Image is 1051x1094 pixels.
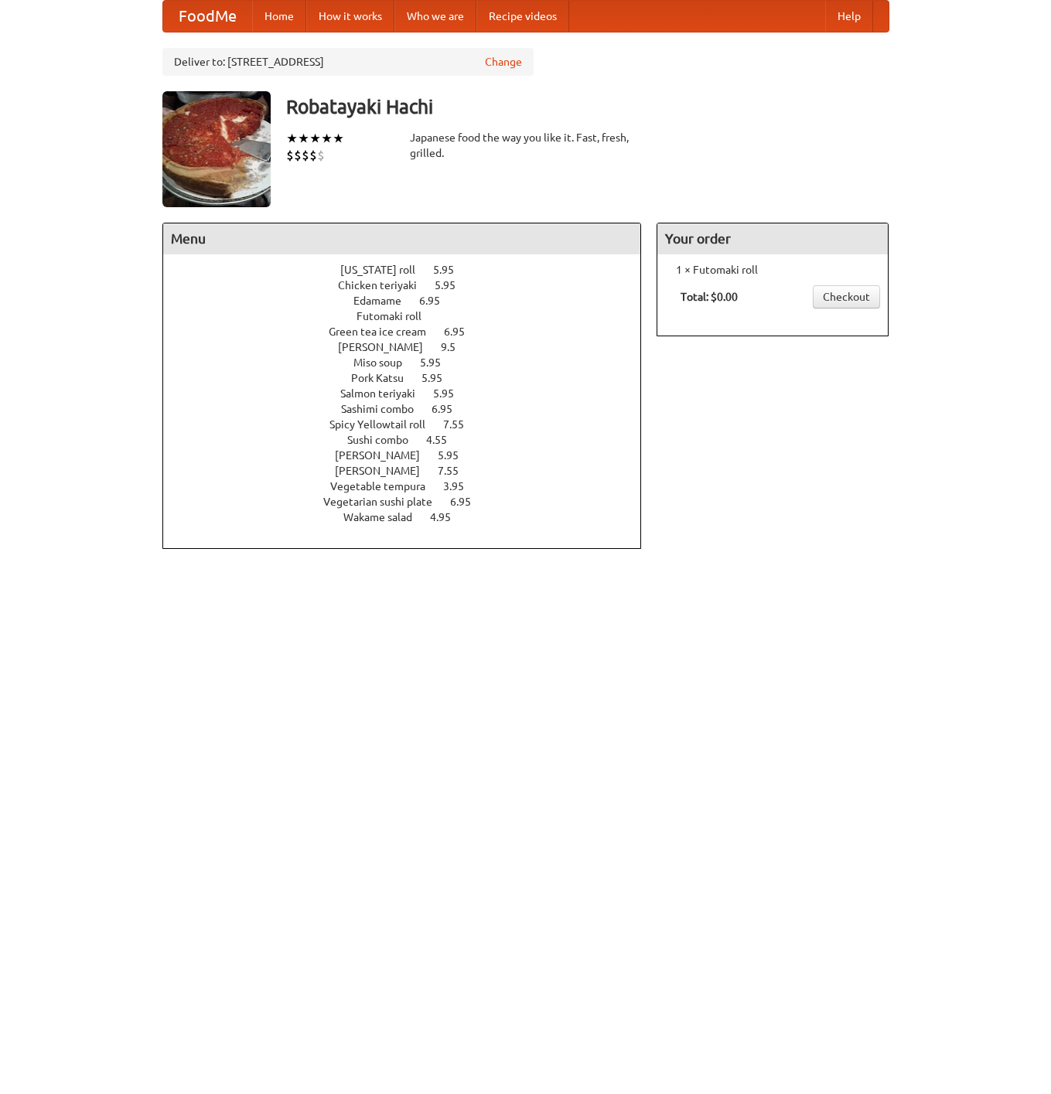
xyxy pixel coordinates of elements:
[302,147,309,164] li: $
[353,295,469,307] a: Edamame 6.95
[330,480,493,492] a: Vegetable tempura 3.95
[450,496,486,508] span: 6.95
[351,372,471,384] a: Pork Katsu 5.95
[681,291,738,303] b: Total: $0.00
[343,511,479,523] a: Wakame salad 4.95
[665,262,880,278] li: 1 × Futomaki roll
[309,147,317,164] li: $
[421,372,458,384] span: 5.95
[340,387,483,400] a: Salmon teriyaki 5.95
[485,54,522,70] a: Change
[329,325,442,338] span: Green tea ice cream
[420,356,456,369] span: 5.95
[323,496,448,508] span: Vegetarian sushi plate
[338,341,484,353] a: [PERSON_NAME] 9.5
[163,1,252,32] a: FoodMe
[335,449,487,462] a: [PERSON_NAME] 5.95
[162,48,534,76] div: Deliver to: [STREET_ADDRESS]
[444,325,480,338] span: 6.95
[338,279,484,291] a: Chicken teriyaki 5.95
[438,449,474,462] span: 5.95
[351,372,419,384] span: Pork Katsu
[340,264,431,276] span: [US_STATE] roll
[309,130,321,147] li: ★
[347,434,476,446] a: Sushi combo 4.55
[286,130,298,147] li: ★
[825,1,873,32] a: Help
[329,325,493,338] a: Green tea ice cream 6.95
[357,310,437,322] span: Futomaki roll
[353,356,418,369] span: Miso soup
[329,418,493,431] a: Spicy Yellowtail roll 7.55
[476,1,569,32] a: Recipe videos
[430,511,466,523] span: 4.95
[340,387,431,400] span: Salmon teriyaki
[294,147,302,164] li: $
[252,1,306,32] a: Home
[333,130,344,147] li: ★
[317,147,325,164] li: $
[298,130,309,147] li: ★
[433,264,469,276] span: 5.95
[162,91,271,207] img: angular.jpg
[435,279,471,291] span: 5.95
[286,147,294,164] li: $
[343,511,428,523] span: Wakame salad
[357,310,466,322] a: Futomaki roll
[353,356,469,369] a: Miso soup 5.95
[438,465,474,477] span: 7.55
[338,279,432,291] span: Chicken teriyaki
[353,295,417,307] span: Edamame
[286,91,889,122] h3: Robatayaki Hachi
[335,465,435,477] span: [PERSON_NAME]
[321,130,333,147] li: ★
[443,418,479,431] span: 7.55
[347,434,424,446] span: Sushi combo
[813,285,880,308] a: Checkout
[341,403,429,415] span: Sashimi combo
[432,403,468,415] span: 6.95
[323,496,500,508] a: Vegetarian sushi plate 6.95
[419,295,456,307] span: 6.95
[657,223,888,254] h4: Your order
[394,1,476,32] a: Who we are
[306,1,394,32] a: How it works
[443,480,479,492] span: 3.95
[163,223,641,254] h4: Menu
[335,465,487,477] a: [PERSON_NAME] 7.55
[410,130,642,161] div: Japanese food the way you like it. Fast, fresh, grilled.
[329,418,441,431] span: Spicy Yellowtail roll
[338,341,438,353] span: [PERSON_NAME]
[341,403,481,415] a: Sashimi combo 6.95
[340,264,483,276] a: [US_STATE] roll 5.95
[426,434,462,446] span: 4.55
[330,480,441,492] span: Vegetable tempura
[335,449,435,462] span: [PERSON_NAME]
[441,341,471,353] span: 9.5
[433,387,469,400] span: 5.95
